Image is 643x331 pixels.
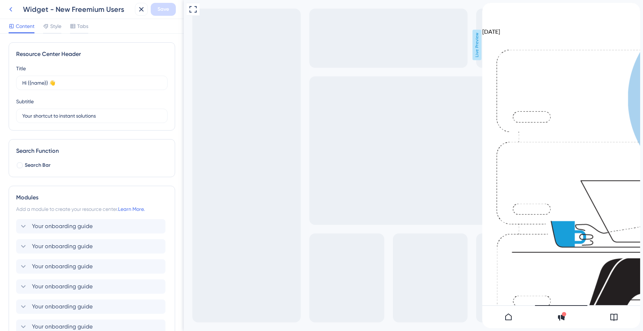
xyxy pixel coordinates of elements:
div: Your onboarding guide [16,279,168,294]
a: Learn More. [118,206,145,212]
span: Your onboarding guide [32,322,93,331]
span: Style [50,22,61,30]
span: Your onboarding guide [32,242,93,251]
span: Growth Hub [15,2,47,11]
div: Your onboarding guide [16,259,168,274]
div: Search Function [16,147,168,155]
span: Search Bar [25,161,51,170]
input: Title [22,79,161,87]
span: Content [16,22,34,30]
span: Add a module to create your resource center. [16,206,118,212]
div: Your onboarding guide [16,299,168,314]
span: Your onboarding guide [32,262,93,271]
span: Your onboarding guide [32,282,93,291]
span: Live Preview [289,30,298,60]
div: Widget - New Freemium Users [23,4,132,14]
div: 3 [52,4,54,10]
div: Your onboarding guide [16,219,168,233]
div: Title [16,64,26,73]
div: Resource Center Header [16,50,168,58]
span: Your onboarding guide [32,222,93,231]
div: Modules [16,193,168,202]
span: Tabs [77,22,88,30]
button: Save [151,3,176,16]
input: Description [22,112,161,120]
div: Subtitle [16,97,34,106]
span: Your onboarding guide [32,302,93,311]
div: Your onboarding guide [16,239,168,254]
span: Save [158,5,169,14]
